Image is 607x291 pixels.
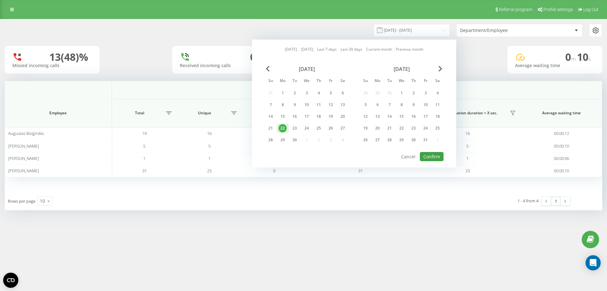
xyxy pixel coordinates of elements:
div: 10 [40,198,45,204]
div: 21 [267,124,275,132]
span: 23 [207,168,212,174]
div: Mon Oct 20, 2025 [371,123,383,133]
div: 23 [409,124,418,132]
div: Thu Sep 11, 2025 [313,100,325,110]
a: Last 7 days [317,46,337,52]
abbr: Tuesday [290,77,299,86]
div: 1 [397,89,406,97]
div: 16 [409,112,418,121]
span: Next Month [438,66,442,72]
abbr: Wednesday [397,77,406,86]
div: 1 [279,89,287,97]
div: Thu Oct 9, 2025 [408,100,420,110]
div: Tue Sep 9, 2025 [289,100,301,110]
div: Thu Oct 2, 2025 [408,88,420,98]
div: 17 [421,112,430,121]
div: Open Intercom Messenger [586,255,601,270]
div: Wed Oct 22, 2025 [395,123,408,133]
div: 13 (48)% [49,51,88,63]
div: [DATE] [359,66,444,72]
div: Wed Sep 24, 2025 [301,123,313,133]
div: Fri Sep 26, 2025 [325,123,337,133]
div: Tue Sep 16, 2025 [289,112,301,121]
div: Tue Oct 14, 2025 [383,112,395,121]
span: 5 [143,143,145,149]
span: Average waiting time [528,111,595,116]
div: Sat Oct 18, 2025 [432,112,444,121]
div: Mon Oct 27, 2025 [371,135,383,145]
span: 5 [208,143,211,149]
span: 16 [465,130,470,136]
abbr: Thursday [409,77,418,86]
div: Department/Employee [460,28,536,33]
div: 24 [303,124,311,132]
abbr: Wednesday [302,77,311,86]
a: Last 30 days [340,46,362,52]
div: Thu Oct 23, 2025 [408,123,420,133]
div: Fri Sep 19, 2025 [325,112,337,121]
span: Total [115,111,164,116]
div: 15 [397,112,406,121]
div: Sat Oct 4, 2025 [432,88,444,98]
div: Tue Sep 23, 2025 [289,123,301,133]
div: 14 [267,112,275,121]
div: 17 [303,112,311,121]
div: 4 [315,89,323,97]
span: 0 [565,50,577,64]
div: Tue Sep 2, 2025 [289,88,301,98]
span: Rows per page [8,198,35,204]
div: Thu Oct 30, 2025 [408,135,420,145]
span: 19 [142,130,147,136]
div: Fri Oct 10, 2025 [420,100,432,110]
div: Fri Oct 31, 2025 [420,135,432,145]
abbr: Monday [278,77,287,86]
div: Tue Oct 28, 2025 [383,135,395,145]
div: 6 [373,101,382,109]
div: Tue Oct 7, 2025 [383,100,395,110]
div: Mon Sep 29, 2025 [277,135,289,145]
a: Previous month [396,46,423,52]
div: 15 [279,112,287,121]
span: 1 [143,155,145,161]
div: 19 [327,112,335,121]
div: 13 [339,101,347,109]
div: Sat Oct 11, 2025 [432,100,444,110]
div: 25 [433,124,442,132]
div: 9 [291,101,299,109]
div: Missed incoming calls [12,63,92,68]
div: Sun Sep 28, 2025 [265,135,277,145]
div: 5 [361,101,370,109]
span: 1 [466,155,469,161]
div: 24 [421,124,430,132]
div: Sun Sep 7, 2025 [265,100,277,110]
div: 2 [291,89,299,97]
span: 0 [273,168,275,174]
div: 7 [267,101,275,109]
span: Outbound calls [139,87,574,92]
div: Received incoming calls [180,63,260,68]
div: Sat Sep 13, 2025 [337,100,349,110]
div: Sun Sep 14, 2025 [265,112,277,121]
span: [PERSON_NAME] [8,143,39,149]
a: [DATE] [301,46,313,52]
span: s [588,55,591,62]
div: Sun Oct 26, 2025 [359,135,371,145]
div: 25 [315,124,323,132]
div: 12 [327,101,335,109]
div: Sun Oct 12, 2025 [359,112,371,121]
span: Unique [180,111,229,116]
div: 3 [421,89,430,97]
abbr: Tuesday [385,77,394,86]
div: Wed Sep 10, 2025 [301,100,313,110]
div: 3 [303,89,311,97]
div: 27 [373,136,382,144]
td: 00:00:12 [521,127,602,140]
span: 23 [465,168,470,174]
div: 18 [315,112,323,121]
div: Wed Sep 3, 2025 [301,88,313,98]
div: Sun Oct 19, 2025 [359,123,371,133]
div: 27 [339,124,347,132]
div: 20 [339,112,347,121]
div: Mon Oct 13, 2025 [371,112,383,121]
span: 31 [142,168,147,174]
